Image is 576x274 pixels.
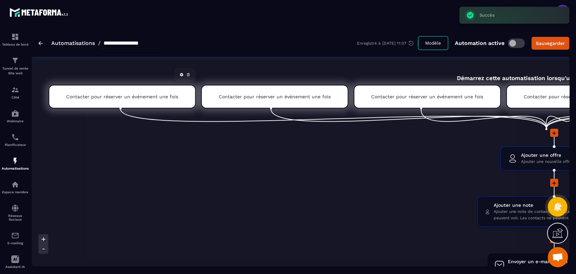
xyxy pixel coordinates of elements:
p: CRM [2,96,29,99]
a: automationsautomationsWebinaire [2,104,29,128]
p: Tunnel de vente Site web [2,66,29,76]
button: Modèle [418,36,448,50]
p: Contacter pour réserver un événement une fois [371,94,483,99]
p: Réseaux Sociaux [2,214,29,221]
img: scheduler [11,133,19,141]
div: Enregistré à [357,40,418,46]
span: / [98,40,101,46]
p: Webinaire [2,119,29,123]
img: automations [11,157,19,165]
a: Automatisations [51,40,95,46]
p: Automation active [455,40,504,46]
div: Sauvegarder [536,40,565,47]
a: formationformationTableau de bord [2,28,29,51]
a: social-networksocial-networkRéseaux Sociaux [2,199,29,226]
p: Automatisations [2,167,29,170]
p: Espace membre [2,190,29,194]
p: Tableau de bord [2,43,29,46]
a: Assistant IA [2,250,29,274]
a: formationformationTunnel de vente Site web [2,51,29,81]
img: formation [11,86,19,94]
img: formation [11,56,19,65]
img: automations [11,180,19,189]
a: emailemailE-mailing [2,226,29,250]
a: schedulerschedulerPlanificateur [2,128,29,152]
p: Contacter pour réserver un événement une fois [219,94,331,99]
img: arrow [38,41,43,45]
a: formationformationCRM [2,81,29,104]
a: automationsautomationsAutomatisations [2,152,29,175]
img: email [11,231,19,240]
img: automations [11,109,19,118]
a: automationsautomationsEspace membre [2,175,29,199]
p: Contacter pour réserver un événement une fois [66,94,178,99]
img: formation [11,33,19,41]
p: Assistant IA [2,265,29,269]
button: Sauvegarder [531,37,569,50]
p: [DATE] 11:07 [382,41,406,46]
p: Planificateur [2,143,29,147]
img: logo [9,6,70,19]
p: E-mailing [2,241,29,245]
div: Ouvrir le chat [548,247,568,267]
img: social-network [11,204,19,212]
